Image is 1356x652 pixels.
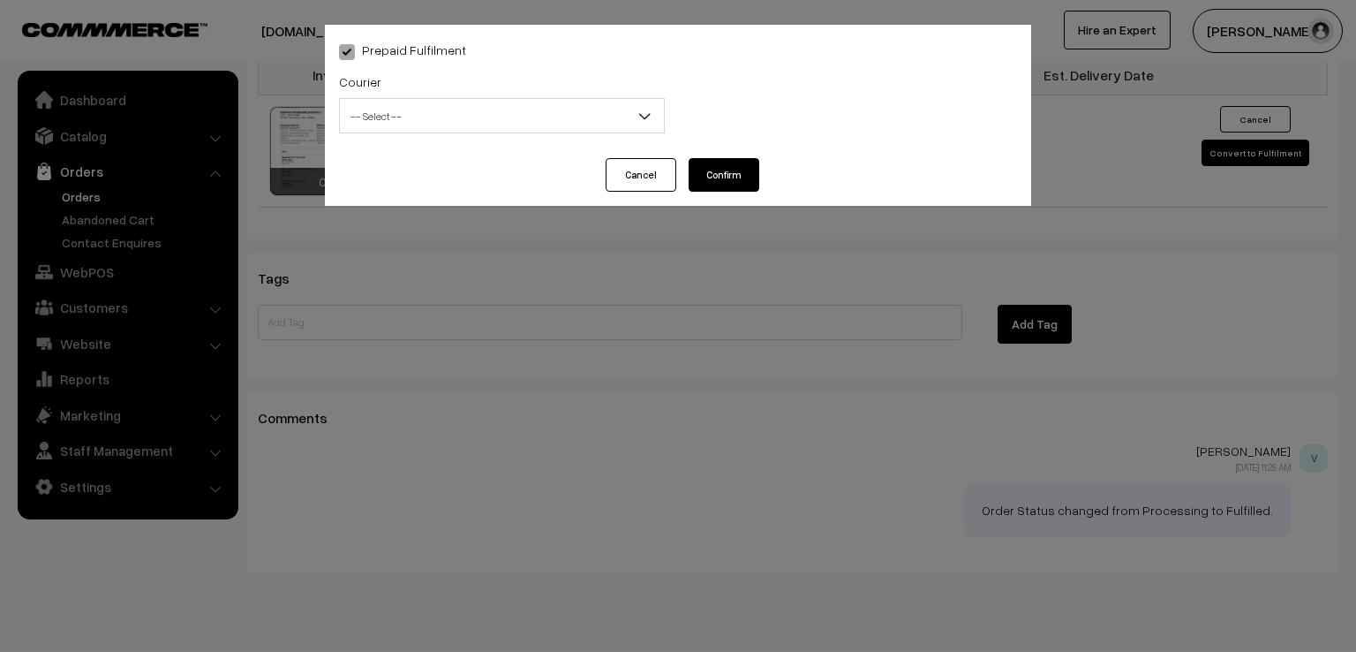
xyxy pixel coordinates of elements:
[339,72,381,91] label: Courier
[339,98,665,133] span: -- Select --
[340,101,664,132] span: -- Select --
[606,158,676,192] button: Cancel
[689,158,759,192] button: Confirm
[339,41,466,59] label: Prepaid Fulfilment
